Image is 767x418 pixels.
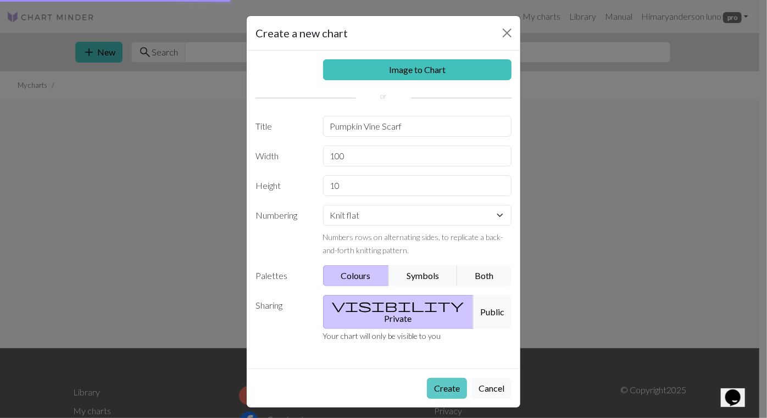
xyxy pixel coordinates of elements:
button: Private [323,295,474,329]
button: Create [427,378,467,399]
label: Height [249,175,316,196]
button: Symbols [388,265,458,286]
small: Numbers rows on alternating sides, to replicate a back-and-forth knitting pattern. [323,232,504,255]
button: Public [473,295,512,329]
a: Image to Chart [323,59,512,80]
button: Both [457,265,512,286]
span: visibility [332,298,464,313]
button: Close [498,24,516,42]
button: Cancel [471,378,512,399]
label: Sharing [249,295,316,329]
label: Numbering [249,205,316,257]
label: Palettes [249,265,316,286]
label: Title [249,116,316,137]
iframe: chat widget [721,374,756,407]
small: Your chart will only be visible to you [323,331,441,341]
label: Width [249,146,316,166]
h5: Create a new chart [255,25,348,41]
button: Colours [323,265,390,286]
